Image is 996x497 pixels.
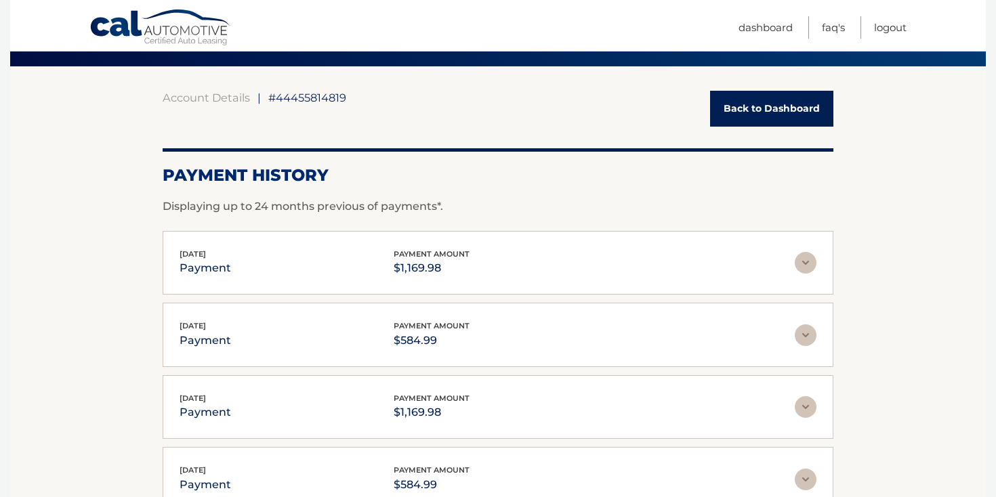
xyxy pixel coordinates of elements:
p: payment [180,403,231,422]
span: [DATE] [180,465,206,475]
span: [DATE] [180,393,206,403]
span: payment amount [394,465,470,475]
p: $1,169.98 [394,259,470,278]
p: payment [180,331,231,350]
a: Logout [874,16,907,39]
span: #44455814819 [268,91,346,104]
img: accordion-rest.svg [795,324,816,346]
a: Account Details [163,91,250,104]
span: [DATE] [180,321,206,330]
img: accordion-rest.svg [795,469,816,490]
p: Displaying up to 24 months previous of payments*. [163,198,833,215]
p: $584.99 [394,475,470,494]
p: $1,169.98 [394,403,470,422]
img: accordion-rest.svg [795,396,816,418]
span: payment amount [394,249,470,259]
span: payment amount [394,321,470,330]
a: FAQ's [822,16,845,39]
span: | [257,91,261,104]
a: Cal Automotive [89,9,232,48]
p: $584.99 [394,331,470,350]
span: [DATE] [180,249,206,259]
p: payment [180,259,231,278]
p: payment [180,475,231,494]
h2: Payment History [163,165,833,186]
a: Back to Dashboard [710,91,833,127]
span: payment amount [394,393,470,403]
a: Dashboard [739,16,793,39]
img: accordion-rest.svg [795,252,816,274]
